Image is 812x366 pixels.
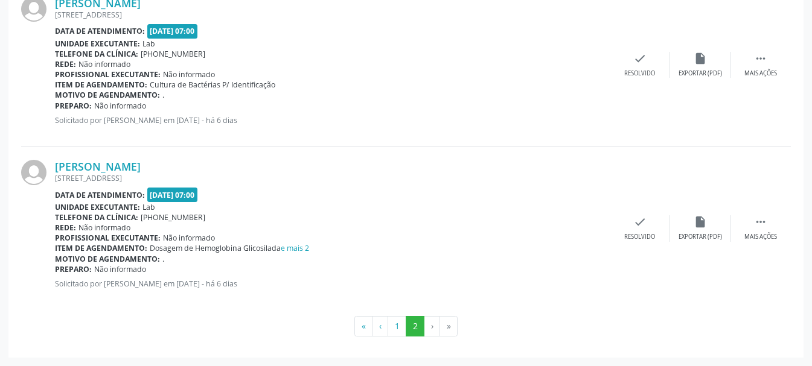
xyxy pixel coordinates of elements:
[281,243,309,253] a: e mais 2
[388,316,406,336] button: Go to page 1
[55,80,147,90] b: Item de agendamento:
[55,243,147,253] b: Item de agendamento:
[55,233,161,243] b: Profissional executante:
[141,49,205,59] span: [PHONE_NUMBER]
[78,59,130,69] span: Não informado
[633,215,647,229] i: check
[624,69,655,78] div: Resolvido
[150,243,309,253] span: Dosagem de Hemoglobina Glicosilada
[55,190,145,200] b: Data de atendimento:
[142,202,155,212] span: Lab
[55,59,76,69] b: Rede:
[633,52,647,65] i: check
[55,222,76,233] b: Rede:
[679,233,722,241] div: Exportar (PDF)
[55,264,92,274] b: Preparo:
[147,24,198,38] span: [DATE] 07:00
[55,279,610,289] p: Solicitado por [PERSON_NAME] em [DATE] - há 6 dias
[147,188,198,201] span: [DATE] 07:00
[55,101,92,111] b: Preparo:
[55,49,138,59] b: Telefone da clínica:
[694,52,707,65] i: insert_drive_file
[21,160,46,185] img: img
[55,26,145,36] b: Data de atendimento:
[55,173,610,183] div: [STREET_ADDRESS]
[55,160,141,173] a: [PERSON_NAME]
[55,10,610,20] div: [STREET_ADDRESS]
[406,316,424,336] button: Go to page 2
[78,222,130,233] span: Não informado
[55,254,160,264] b: Motivo de agendamento:
[141,212,205,222] span: [PHONE_NUMBER]
[744,233,777,241] div: Mais ações
[55,39,140,49] b: Unidade executante:
[354,316,372,336] button: Go to first page
[94,264,146,274] span: Não informado
[694,215,707,229] i: insert_drive_file
[55,115,610,125] p: Solicitado por [PERSON_NAME] em [DATE] - há 6 dias
[142,39,155,49] span: Lab
[162,254,164,264] span: .
[744,69,777,78] div: Mais ações
[55,202,140,212] b: Unidade executante:
[55,69,161,80] b: Profissional executante:
[679,69,722,78] div: Exportar (PDF)
[372,316,388,336] button: Go to previous page
[624,233,655,241] div: Resolvido
[150,80,275,90] span: Cultura de Bactérias P/ Identificação
[754,52,767,65] i: 
[94,101,146,111] span: Não informado
[163,233,215,243] span: Não informado
[21,316,791,336] ul: Pagination
[55,90,160,100] b: Motivo de agendamento:
[754,215,767,229] i: 
[55,212,138,222] b: Telefone da clínica:
[163,69,215,80] span: Não informado
[162,90,164,100] span: .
